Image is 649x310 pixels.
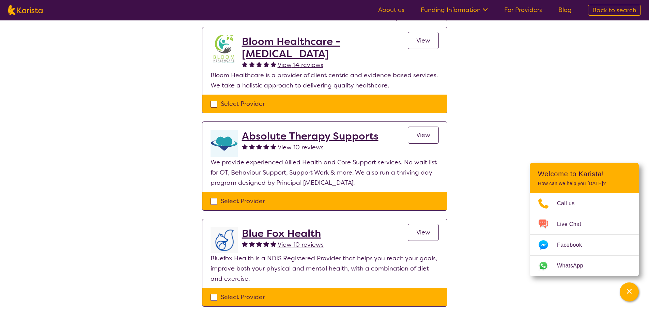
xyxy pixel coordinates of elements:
[8,5,43,15] img: Karista logo
[557,240,590,250] span: Facebook
[557,198,583,209] span: Call us
[278,241,324,249] span: View 10 reviews
[211,130,238,157] img: otyvwjbtyss6nczvq3hf.png
[588,5,641,16] a: Back to search
[278,60,323,70] a: View 14 reviews
[242,35,408,60] a: Bloom Healthcare - [MEDICAL_DATA]
[249,241,255,247] img: fullstar
[620,282,639,301] button: Channel Menu
[263,241,269,247] img: fullstar
[256,144,262,149] img: fullstar
[263,61,269,67] img: fullstar
[211,227,238,253] img: lyehhyr6avbivpacwqcf.png
[278,143,324,151] span: View 10 reviews
[211,157,439,188] p: We provide experienced Allied Health and Core Support services. No wait list for OT, Behaviour Su...
[538,170,631,178] h2: Welcome to Karista!
[278,61,323,69] span: View 14 reviews
[271,241,276,247] img: fullstar
[242,61,248,67] img: fullstar
[408,127,439,144] a: View
[271,61,276,67] img: fullstar
[416,228,430,236] span: View
[538,181,631,186] p: How can we help you [DATE]?
[249,144,255,149] img: fullstar
[242,144,248,149] img: fullstar
[263,144,269,149] img: fullstar
[504,6,542,14] a: For Providers
[416,131,430,139] span: View
[530,193,639,276] ul: Choose channel
[557,261,591,271] span: WhatsApp
[530,256,639,276] a: Web link opens in a new tab.
[242,130,378,142] a: Absolute Therapy Supports
[558,6,572,14] a: Blog
[557,219,589,229] span: Live Chat
[592,6,636,14] span: Back to search
[378,6,404,14] a: About us
[408,32,439,49] a: View
[256,241,262,247] img: fullstar
[211,70,439,91] p: Bloom Healthcare is a provider of client centric and evidence based services. We take a holistic ...
[421,6,488,14] a: Funding Information
[271,144,276,149] img: fullstar
[416,36,430,45] span: View
[530,163,639,276] div: Channel Menu
[278,142,324,152] a: View 10 reviews
[408,224,439,241] a: View
[278,240,324,250] a: View 10 reviews
[242,241,248,247] img: fullstar
[211,35,238,63] img: spuawodjbinfufaxyzcf.jpg
[256,61,262,67] img: fullstar
[242,227,324,240] a: Blue Fox Health
[211,253,439,284] p: Bluefox Health is a NDIS Registered Provider that helps you reach your goals, improve both your p...
[249,61,255,67] img: fullstar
